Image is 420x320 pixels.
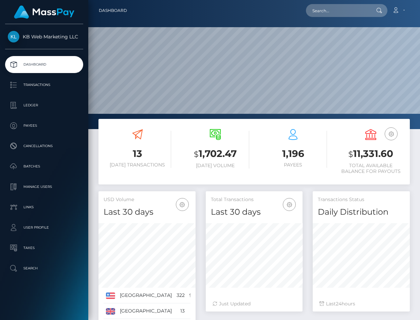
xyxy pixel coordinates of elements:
a: User Profile [5,219,83,236]
a: Links [5,199,83,216]
td: 3.80% [187,303,207,319]
h3: 13 [104,147,171,160]
td: [GEOGRAPHIC_DATA] [117,288,174,303]
h3: 1,196 [259,147,327,160]
a: Search [5,260,83,277]
a: Batches [5,158,83,175]
h6: Total Available Balance for Payouts [337,163,405,174]
input: Search... [306,4,370,17]
div: Last hours [319,300,403,307]
h3: 11,331.60 [337,147,405,161]
td: 13 [174,303,187,319]
h6: [DATE] Transactions [104,162,171,168]
img: GB.png [106,308,115,314]
h6: [DATE] Volume [181,163,249,168]
p: Transactions [8,80,80,90]
h5: USD Volume [104,196,190,203]
p: Manage Users [8,182,80,192]
a: Dashboard [5,56,83,73]
p: User Profile [8,223,80,233]
p: Search [8,263,80,273]
h5: Transactions Status [318,196,405,203]
td: 322 [174,288,187,303]
span: KB Web Marketing LLC [5,34,83,40]
h4: Last 30 days [211,206,298,218]
a: Cancellations [5,138,83,155]
a: Transactions [5,76,83,93]
p: Links [8,202,80,212]
span: 24 [336,301,342,307]
p: Taxes [8,243,80,253]
div: Just Updated [213,300,296,307]
td: [GEOGRAPHIC_DATA] [117,303,174,319]
h4: Daily Distribution [318,206,405,218]
h6: Payees [259,162,327,168]
img: MassPay Logo [14,5,74,19]
a: Payees [5,117,83,134]
h4: Last 30 days [104,206,190,218]
p: Payees [8,121,80,131]
h5: Total Transactions [211,196,298,203]
td: 94.15% [187,288,207,303]
small: $ [194,149,199,159]
p: Batches [8,161,80,172]
a: Taxes [5,239,83,256]
img: US.png [106,292,115,299]
p: Cancellations [8,141,80,151]
h3: 1,702.47 [181,147,249,161]
small: $ [348,149,353,159]
img: KB Web Marketing LLC [8,31,19,42]
p: Ledger [8,100,80,110]
a: Ledger [5,97,83,114]
a: Dashboard [99,3,127,18]
a: Manage Users [5,178,83,195]
p: Dashboard [8,59,80,70]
